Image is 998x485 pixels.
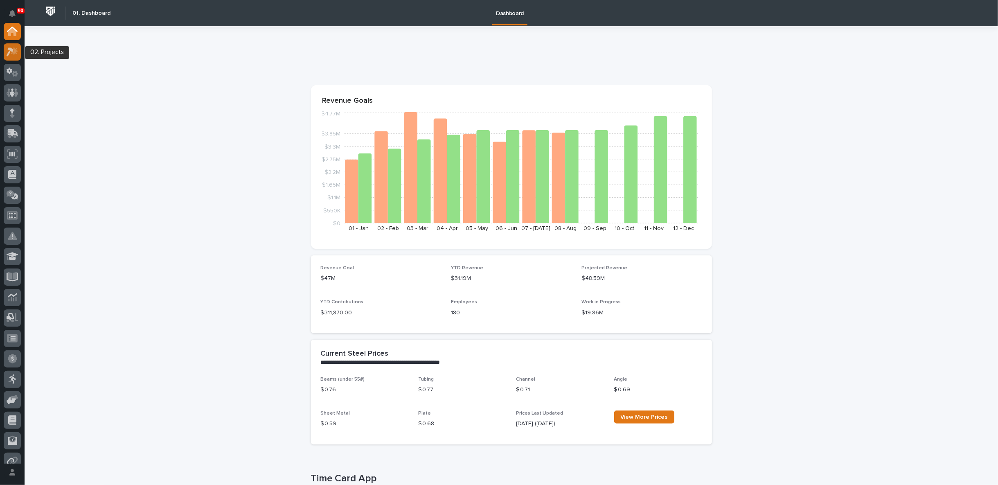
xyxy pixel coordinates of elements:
[581,274,702,283] p: $48.59M
[614,377,628,382] span: Angle
[437,226,458,231] text: 04 - Apr
[621,414,668,420] span: View More Prices
[321,420,409,428] p: $ 0.59
[419,411,431,416] span: Plate
[4,5,21,22] button: Notifications
[348,226,368,231] text: 01 - Jan
[321,309,442,317] p: $ 311,870.00
[419,377,434,382] span: Tubing
[333,221,340,226] tspan: $0
[495,226,517,231] text: 06 - Jun
[72,10,110,17] h2: 01. Dashboard
[321,274,442,283] p: $47M
[581,266,627,271] span: Projected Revenue
[583,226,606,231] text: 09 - Sep
[327,195,340,201] tspan: $1.1M
[10,10,21,23] div: Notifications90
[321,300,364,305] span: YTD Contributions
[321,386,409,394] p: $ 0.76
[614,386,702,394] p: $ 0.69
[419,420,507,428] p: $ 0.68
[322,157,340,162] tspan: $2.75M
[451,266,483,271] span: YTD Revenue
[644,226,664,231] text: 11 - Nov
[311,473,709,485] p: Time Card App
[465,226,488,231] text: 05 - May
[321,411,350,416] span: Sheet Metal
[18,8,23,14] p: 90
[43,4,58,19] img: Workspace Logo
[516,420,604,428] p: [DATE] ([DATE])
[516,386,604,394] p: $ 0.71
[521,226,550,231] text: 07 - [DATE]
[451,274,572,283] p: $31.19M
[673,226,694,231] text: 12 - Dec
[324,169,340,175] tspan: $2.2M
[321,266,354,271] span: Revenue Goal
[322,97,701,106] p: Revenue Goals
[321,350,389,359] h2: Current Steel Prices
[321,111,340,117] tspan: $4.77M
[516,411,563,416] span: Prices Last Updated
[322,183,340,188] tspan: $1.65M
[321,377,365,382] span: Beams (under 55#)
[321,131,340,137] tspan: $3.85M
[324,144,340,150] tspan: $3.3M
[377,226,399,231] text: 02 - Feb
[323,208,340,214] tspan: $550K
[516,377,536,382] span: Channel
[615,226,634,231] text: 10 - Oct
[451,309,572,317] p: 180
[614,411,674,424] a: View More Prices
[419,386,507,394] p: $ 0.77
[407,226,428,231] text: 03 - Mar
[451,300,477,305] span: Employees
[581,309,702,317] p: $19.86M
[581,300,621,305] span: Work in Progress
[554,226,576,231] text: 08 - Aug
